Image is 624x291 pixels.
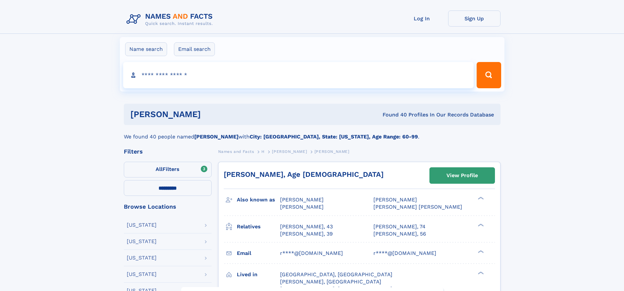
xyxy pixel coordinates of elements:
[124,149,212,155] div: Filters
[476,249,484,254] div: ❯
[237,221,280,232] h3: Relatives
[373,197,417,203] span: [PERSON_NAME]
[292,111,494,118] div: Found 40 Profiles In Our Records Database
[130,110,292,118] h1: [PERSON_NAME]
[272,147,307,156] a: [PERSON_NAME]
[125,42,167,56] label: Name search
[477,62,501,88] button: Search Button
[280,271,392,278] span: [GEOGRAPHIC_DATA], [GEOGRAPHIC_DATA]
[237,248,280,259] h3: Email
[314,149,350,154] span: [PERSON_NAME]
[218,147,254,156] a: Names and Facts
[476,271,484,275] div: ❯
[194,134,238,140] b: [PERSON_NAME]
[272,149,307,154] span: [PERSON_NAME]
[127,239,157,244] div: [US_STATE]
[448,10,501,27] a: Sign Up
[446,168,478,183] div: View Profile
[476,196,484,200] div: ❯
[224,170,384,178] a: [PERSON_NAME], Age [DEMOGRAPHIC_DATA]
[373,204,462,210] span: [PERSON_NAME] [PERSON_NAME]
[123,62,474,88] input: search input
[237,269,280,280] h3: Lived in
[373,223,425,230] a: [PERSON_NAME], 74
[127,272,157,277] div: [US_STATE]
[124,125,501,141] div: We found 40 people named with .
[156,166,162,172] span: All
[124,204,212,210] div: Browse Locations
[280,223,333,230] a: [PERSON_NAME], 43
[127,255,157,260] div: [US_STATE]
[124,162,212,177] label: Filters
[237,194,280,205] h3: Also known as
[250,134,418,140] b: City: [GEOGRAPHIC_DATA], State: [US_STATE], Age Range: 60-99
[373,230,426,238] a: [PERSON_NAME], 56
[280,197,324,203] span: [PERSON_NAME]
[396,10,448,27] a: Log In
[261,149,265,154] span: H
[174,42,215,56] label: Email search
[280,279,381,285] span: [PERSON_NAME], [GEOGRAPHIC_DATA]
[430,168,495,183] a: View Profile
[476,223,484,227] div: ❯
[127,222,157,228] div: [US_STATE]
[280,204,324,210] span: [PERSON_NAME]
[280,230,333,238] a: [PERSON_NAME], 39
[124,10,218,28] img: Logo Names and Facts
[261,147,265,156] a: H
